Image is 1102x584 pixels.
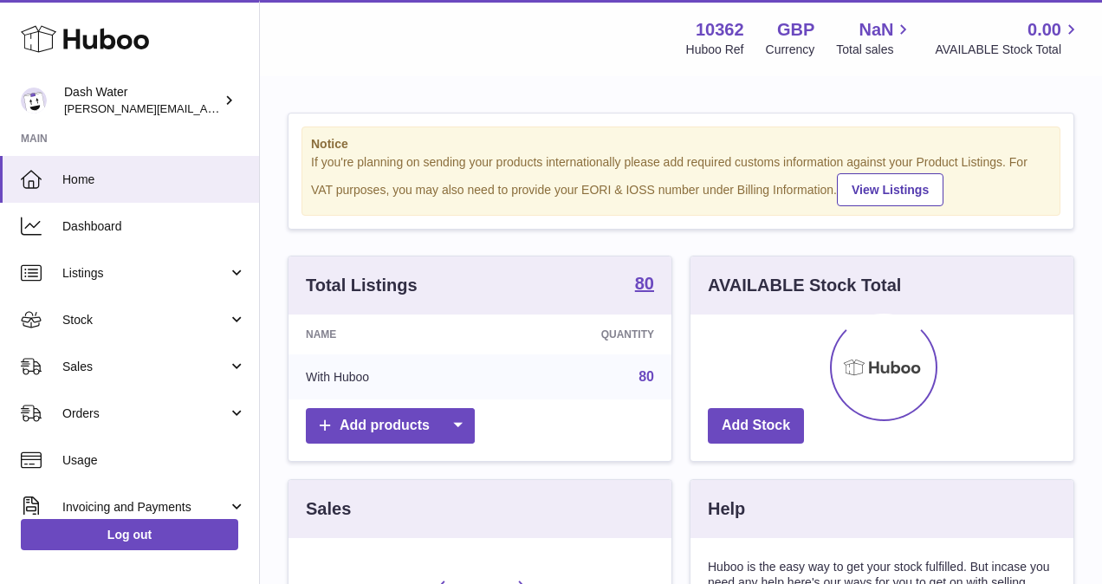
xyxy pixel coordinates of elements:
[311,136,1051,152] strong: Notice
[708,497,745,521] h3: Help
[64,101,347,115] span: [PERSON_NAME][EMAIL_ADDRESS][DOMAIN_NAME]
[62,452,246,469] span: Usage
[62,218,246,235] span: Dashboard
[21,519,238,550] a: Log out
[935,18,1081,58] a: 0.00 AVAILABLE Stock Total
[859,18,893,42] span: NaN
[635,275,654,292] strong: 80
[306,408,475,444] a: Add products
[836,18,913,58] a: NaN Total sales
[62,499,228,516] span: Invoicing and Payments
[708,408,804,444] a: Add Stock
[306,274,418,297] h3: Total Listings
[766,42,815,58] div: Currency
[64,84,220,117] div: Dash Water
[306,497,351,521] h3: Sales
[696,18,744,42] strong: 10362
[62,406,228,422] span: Orders
[1027,18,1061,42] span: 0.00
[62,172,246,188] span: Home
[708,274,901,297] h3: AVAILABLE Stock Total
[311,154,1051,206] div: If you're planning on sending your products internationally please add required customs informati...
[777,18,814,42] strong: GBP
[935,42,1081,58] span: AVAILABLE Stock Total
[288,354,490,399] td: With Huboo
[639,369,654,384] a: 80
[686,42,744,58] div: Huboo Ref
[288,315,490,354] th: Name
[62,265,228,282] span: Listings
[837,173,943,206] a: View Listings
[62,359,228,375] span: Sales
[62,312,228,328] span: Stock
[635,275,654,295] a: 80
[836,42,913,58] span: Total sales
[21,88,47,114] img: james@dash-water.com
[490,315,671,354] th: Quantity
